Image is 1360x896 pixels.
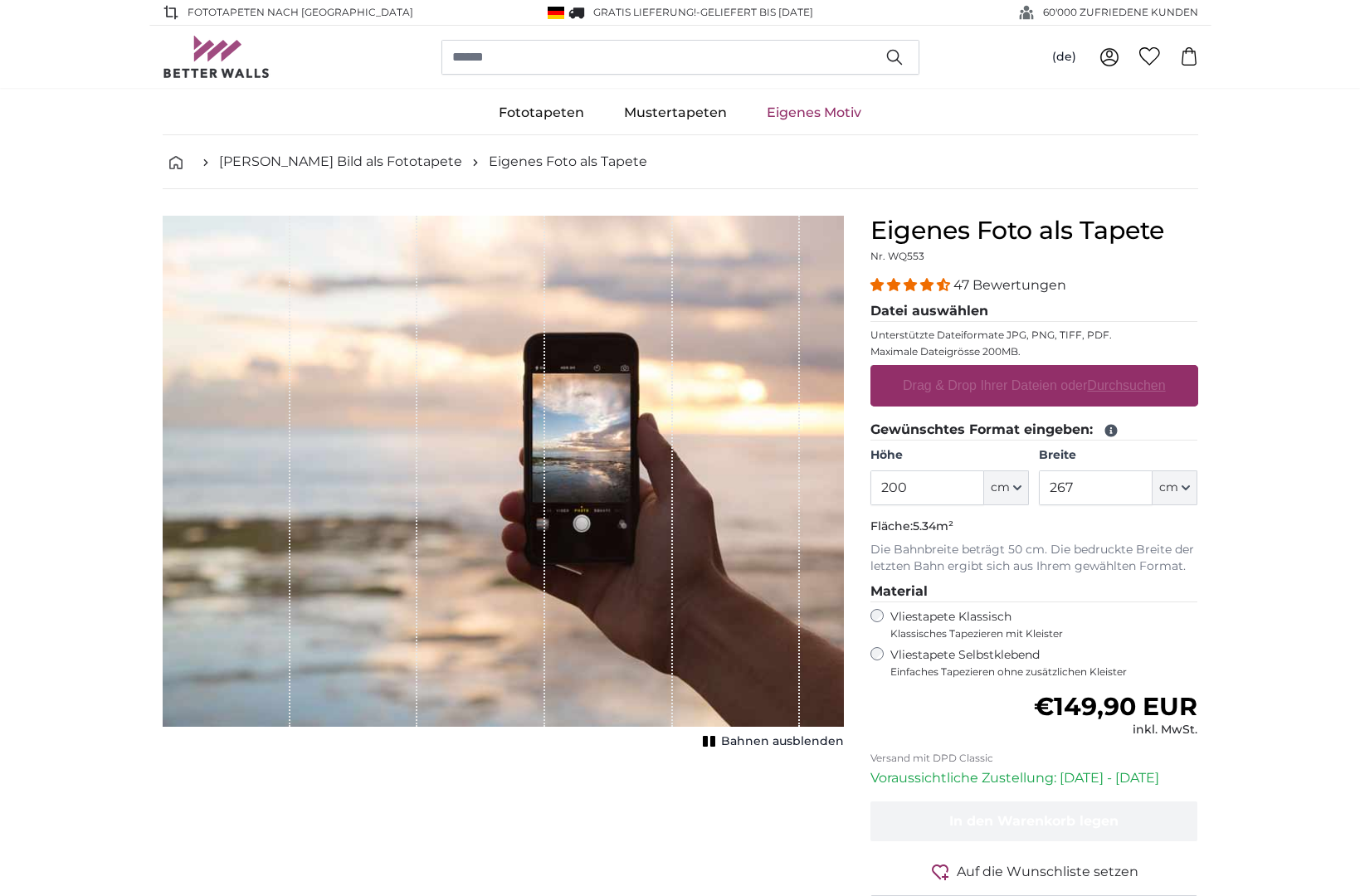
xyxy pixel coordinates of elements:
legend: Gewünschtes Format eingeben: [870,420,1198,441]
p: Die Bahnbreite beträgt 50 cm. Die bedruckte Breite der letzten Bahn ergibt sich aus Ihrem gewählt... [870,542,1198,575]
h1: Eigenes Foto als Tapete [870,216,1198,246]
span: In den Warenkorb legen [949,813,1119,829]
span: Bahnen ausblenden [721,733,844,750]
span: Nr. WQ553 [870,250,924,262]
a: Fototapeten [479,91,604,134]
span: 4.38 stars [870,277,953,293]
span: Fototapeten nach [GEOGRAPHIC_DATA] [188,5,413,20]
span: 60'000 ZUFRIEDENE KUNDEN [1043,5,1198,20]
span: - [696,6,813,18]
p: Fläche: [870,519,1198,535]
p: Voraussichtliche Zustellung: [DATE] - [DATE] [870,768,1198,788]
span: 5.34m² [913,519,953,533]
label: Vliestapete Klassisch [890,609,1184,640]
p: Unterstützte Dateiformate JPG, PNG, TIFF, PDF. [870,329,1198,342]
button: Bahnen ausblenden [698,730,844,753]
a: Eigenes Foto als Tapete [489,152,647,172]
a: Eigenes Motiv [747,91,881,134]
button: cm [984,470,1029,505]
span: Klassisches Tapezieren mit Kleister [890,627,1184,640]
span: GRATIS Lieferung! [593,6,696,18]
button: In den Warenkorb legen [870,801,1198,841]
span: Auf die Wunschliste setzen [957,862,1138,882]
legend: Datei auswählen [870,301,1198,322]
span: cm [991,480,1010,496]
button: Auf die Wunschliste setzen [870,861,1198,882]
a: [PERSON_NAME] Bild als Fototapete [219,152,462,172]
span: Einfaches Tapezieren ohne zusätzlichen Kleister [890,665,1198,679]
button: (de) [1039,42,1089,72]
span: cm [1159,480,1178,496]
img: Betterwalls [163,36,271,78]
p: Versand mit DPD Classic [870,752,1198,765]
label: Höhe [870,447,1029,464]
div: 1 of 1 [163,216,844,753]
div: inkl. MwSt. [1034,722,1197,738]
a: Mustertapeten [604,91,747,134]
span: €149,90 EUR [1034,691,1197,722]
span: Geliefert bis [DATE] [700,6,813,18]
span: 47 Bewertungen [953,277,1066,293]
label: Vliestapete Selbstklebend [890,647,1198,679]
button: cm [1153,470,1197,505]
p: Maximale Dateigrösse 200MB. [870,345,1198,358]
label: Breite [1039,447,1197,464]
legend: Material [870,582,1198,602]
img: Deutschland [548,7,564,19]
nav: breadcrumbs [163,135,1198,189]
